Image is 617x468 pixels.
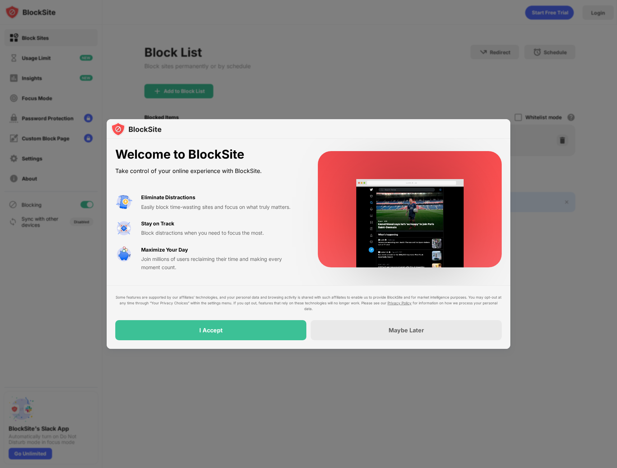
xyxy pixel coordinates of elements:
[141,229,301,237] div: Block distractions when you need to focus the most.
[115,147,301,162] div: Welcome to BlockSite
[141,220,174,228] div: Stay on Track
[141,255,301,271] div: Join millions of users reclaiming their time and making every moment count.
[199,327,223,334] div: I Accept
[388,301,412,305] a: Privacy Policy
[389,327,424,334] div: Maybe Later
[115,220,133,237] img: value-focus.svg
[141,246,188,254] div: Maximize Your Day
[115,166,301,176] div: Take control of your online experience with BlockSite.
[115,193,133,211] img: value-avoid-distractions.svg
[141,203,301,211] div: Easily block time-wasting sites and focus on what truly matters.
[141,193,195,201] div: Eliminate Distractions
[115,246,133,263] img: value-safe-time.svg
[111,122,162,136] img: logo-blocksite.svg
[115,294,502,312] div: Some features are supported by our affiliates’ technologies, and your personal data and browsing ...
